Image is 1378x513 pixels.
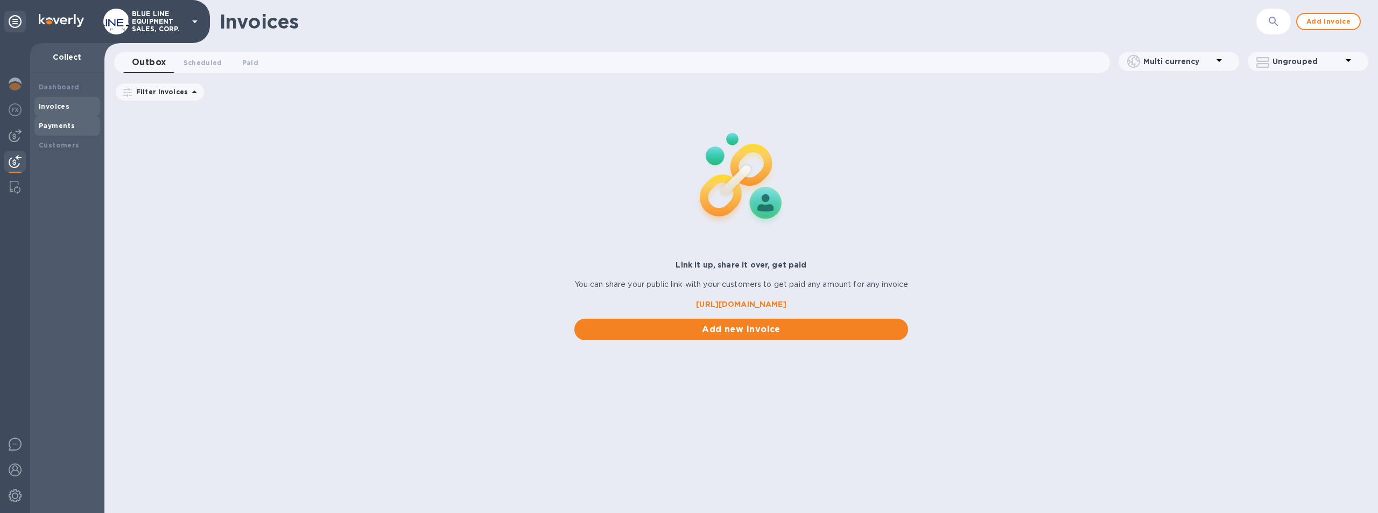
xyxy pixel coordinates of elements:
button: Add new invoice [574,319,909,340]
a: [URL][DOMAIN_NAME] [574,299,909,310]
h1: Invoices [220,10,299,33]
img: Foreign exchange [9,103,22,116]
p: Multi currency [1143,56,1213,67]
button: Add invoice [1296,13,1361,30]
div: Unpin categories [4,11,26,32]
p: Filter Invoices [132,87,188,96]
b: [URL][DOMAIN_NAME] [696,300,786,308]
span: Add invoice [1306,15,1351,28]
p: BLUE LINE EQUIPMENT SALES, CORP. [132,10,186,33]
p: Link it up, share it over, get paid [574,259,909,270]
span: Scheduled [184,57,222,68]
b: Invoices [39,102,69,110]
span: Outbox [132,55,166,70]
p: Ungrouped [1272,56,1342,67]
b: Customers [39,141,80,149]
img: Logo [39,14,84,27]
iframe: Chat Widget [1137,80,1378,513]
b: Payments [39,122,75,130]
b: Dashboard [39,83,80,91]
span: Add new invoice [583,323,900,336]
p: You can share your public link with your customers to get paid any amount for any invoice [574,279,909,290]
p: Collect [39,52,96,62]
span: Paid [242,57,258,68]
